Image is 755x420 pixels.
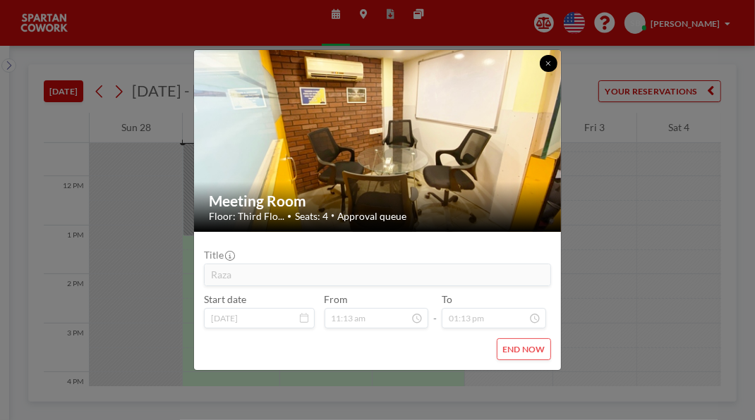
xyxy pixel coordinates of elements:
span: • [288,211,292,221]
label: To [442,293,452,305]
span: Floor: Third Flo... [209,210,284,222]
button: END NOW [497,338,551,360]
h2: Meeting Room [209,192,548,210]
span: Seats: 4 [295,210,328,222]
label: From [325,293,348,305]
img: 537.jpg [194,3,562,278]
label: Start date [204,293,246,305]
input: Supriya's reservation [205,264,550,285]
span: • [331,212,334,220]
span: - [433,297,437,324]
span: Approval queue [338,210,407,222]
label: Title [204,249,234,261]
